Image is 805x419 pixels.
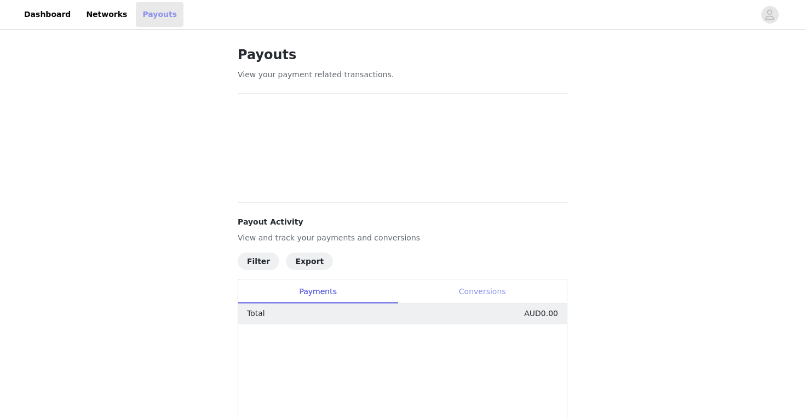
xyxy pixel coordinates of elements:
[136,2,183,27] a: Payouts
[238,45,567,65] h1: Payouts
[18,2,77,27] a: Dashboard
[764,6,775,24] div: avatar
[79,2,134,27] a: Networks
[238,216,567,228] h4: Payout Activity
[247,308,265,319] p: Total
[238,232,567,244] p: View and track your payments and conversions
[238,69,567,81] p: View your payment related transactions.
[398,279,567,304] div: Conversions
[286,252,333,270] button: Export
[238,252,279,270] button: Filter
[238,279,398,304] div: Payments
[524,308,558,319] p: AUD0.00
